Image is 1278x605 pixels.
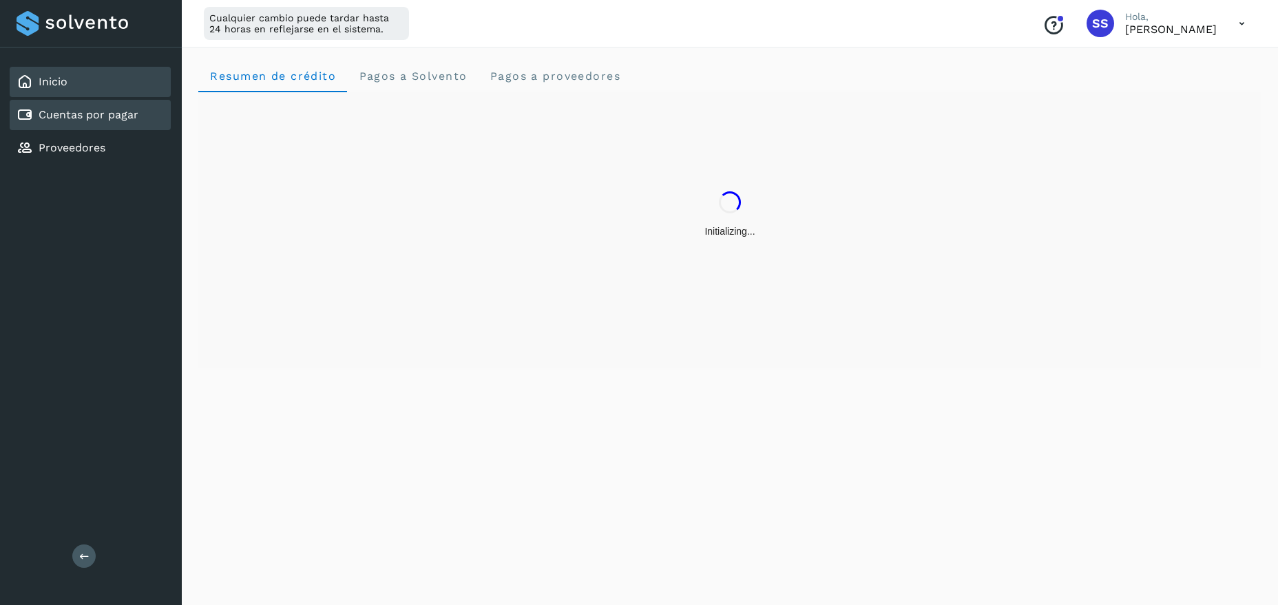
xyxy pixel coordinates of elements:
[209,70,336,83] span: Resumen de crédito
[10,67,171,97] div: Inicio
[358,70,467,83] span: Pagos a Solvento
[1125,11,1217,23] p: Hola,
[10,133,171,163] div: Proveedores
[39,141,105,154] a: Proveedores
[489,70,620,83] span: Pagos a proveedores
[39,108,138,121] a: Cuentas por pagar
[1125,23,1217,36] p: Sagrario Silva
[204,7,409,40] div: Cualquier cambio puede tardar hasta 24 horas en reflejarse en el sistema.
[39,75,67,88] a: Inicio
[10,100,171,130] div: Cuentas por pagar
